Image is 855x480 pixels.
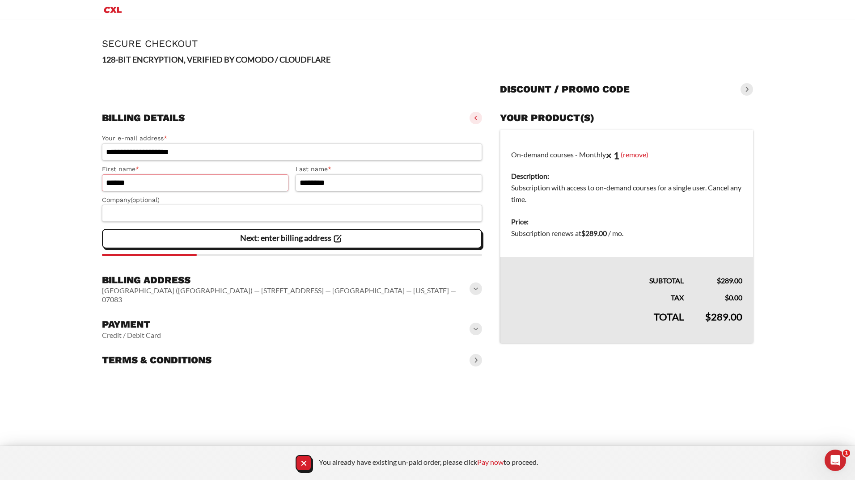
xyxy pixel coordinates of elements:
bdi: 289.00 [717,276,742,285]
a: (remove) [621,150,648,158]
p: You already have existing un-paid order, please click to proceed. [319,457,538,467]
h3: Billing details [102,112,185,124]
a: Pay now [477,458,504,466]
label: Last name [296,164,482,174]
h3: Billing address [102,274,471,286]
strong: × 1 [606,149,619,161]
strong: 128-BIT ENCRYPTION, VERIFIED BY COMODO / CLOUDFLARE [102,55,330,64]
bdi: 0.00 [725,293,742,302]
span: $ [705,311,711,323]
td: On-demand courses - Monthly [500,130,753,211]
h3: Payment [102,318,161,331]
span: $ [581,229,585,237]
th: Tax [500,286,694,303]
dd: Subscription with access to on-demand courses for a single user. Cancel any time. [511,182,742,205]
label: First name [102,164,288,174]
span: Subscription renews at . [511,229,623,237]
dt: Price: [511,216,742,227]
bdi: 289.00 [705,311,742,323]
label: Your e-mail address [102,133,482,143]
label: Company [102,195,482,205]
h3: Terms & conditions [102,354,212,366]
iframe: Intercom live chat [825,450,846,471]
th: Subtotal [500,257,694,286]
vaadin-button: Next: enter billing address [102,229,482,248]
span: (optional) [131,196,160,203]
vaadin-button: Close Notification [296,455,312,471]
vaadin-horizontal-layout: Credit / Debit Card [102,331,161,340]
vaadin-horizontal-layout: [GEOGRAPHIC_DATA] ([GEOGRAPHIC_DATA]) — [STREET_ADDRESS] — [GEOGRAPHIC_DATA] — [US_STATE] — 07083 [102,286,471,304]
span: $ [725,293,729,302]
span: $ [717,276,721,285]
span: 1 [843,450,850,457]
span: / mo [608,229,622,237]
dt: Description: [511,170,742,182]
h3: Discount / promo code [500,83,630,96]
bdi: 289.00 [581,229,607,237]
h1: Secure Checkout [102,38,753,49]
th: Total [500,303,694,343]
